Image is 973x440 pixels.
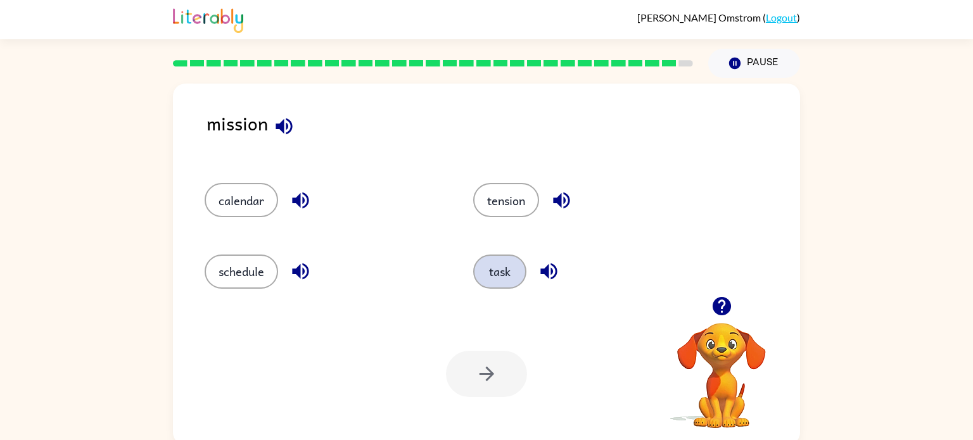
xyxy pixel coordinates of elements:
button: task [473,255,526,289]
img: Literably [173,5,243,33]
div: mission [207,109,800,158]
button: calendar [205,183,278,217]
video: Your browser must support playing .mp4 files to use Literably. Please try using another browser. [658,303,785,430]
div: ( ) [637,11,800,23]
span: [PERSON_NAME] Omstrom [637,11,763,23]
button: Pause [708,49,800,78]
button: tension [473,183,539,217]
button: schedule [205,255,278,289]
a: Logout [766,11,797,23]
